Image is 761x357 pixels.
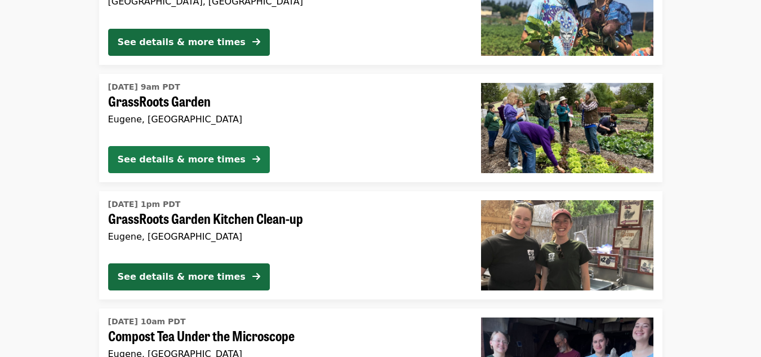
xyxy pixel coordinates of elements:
img: GrassRoots Garden organized by FOOD For Lane County [481,83,653,173]
time: [DATE] 10am PDT [108,316,186,328]
div: See details & more times [118,36,246,49]
time: [DATE] 1pm PDT [108,199,181,210]
img: GrassRoots Garden Kitchen Clean-up organized by FOOD For Lane County [481,200,653,290]
span: Compost Tea Under the Microscope [108,328,463,344]
button: See details & more times [108,263,270,290]
i: arrow-right icon [252,37,260,47]
span: GrassRoots Garden [108,93,463,109]
a: See details for "GrassRoots Garden Kitchen Clean-up" [99,191,662,299]
button: See details & more times [108,146,270,173]
div: See details & more times [118,270,246,284]
a: See details for "GrassRoots Garden" [99,74,662,182]
i: arrow-right icon [252,271,260,282]
div: See details & more times [118,153,246,166]
i: arrow-right icon [252,154,260,165]
button: See details & more times [108,29,270,56]
time: [DATE] 9am PDT [108,81,180,93]
div: Eugene, [GEOGRAPHIC_DATA] [108,231,463,242]
div: Eugene, [GEOGRAPHIC_DATA] [108,114,463,125]
span: GrassRoots Garden Kitchen Clean-up [108,210,463,227]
